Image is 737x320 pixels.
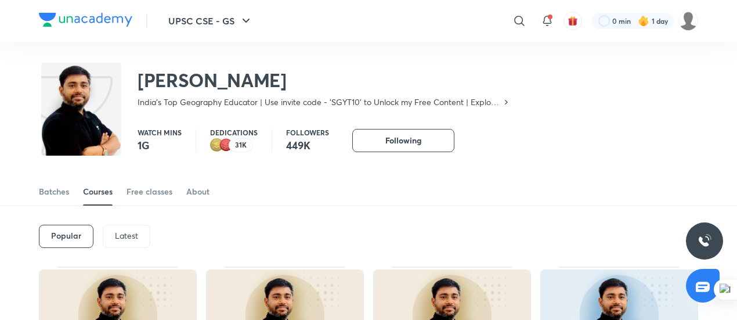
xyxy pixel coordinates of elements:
a: About [186,178,209,206]
p: 449K [286,138,329,152]
div: About [186,186,209,197]
p: 31K [235,141,247,149]
p: 1G [138,138,182,152]
img: class [41,65,121,177]
span: Following [385,135,421,146]
p: India's Top Geography Educator | Use invite code - 'SGYT10' to Unlock my Free Content | Explore t... [138,96,501,108]
p: Dedications [210,129,258,136]
img: streak [638,15,649,27]
img: avatar [568,16,578,26]
a: Courses [83,178,113,206]
button: avatar [563,12,582,30]
p: Latest [115,231,138,240]
a: Company Logo [39,13,132,30]
img: educator badge1 [219,138,233,152]
img: kajal [678,11,698,31]
div: Batches [39,186,69,197]
img: educator badge2 [210,138,224,152]
div: Free classes [127,186,172,197]
h6: Popular [51,231,81,240]
img: Company Logo [39,13,132,27]
p: Watch mins [138,129,182,136]
a: Free classes [127,178,172,206]
p: Followers [286,129,329,136]
a: Batches [39,178,69,206]
div: Courses [83,186,113,197]
h2: [PERSON_NAME] [138,69,511,92]
button: Following [352,129,454,152]
img: ttu [698,234,711,248]
button: UPSC CSE - GS [161,9,260,33]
